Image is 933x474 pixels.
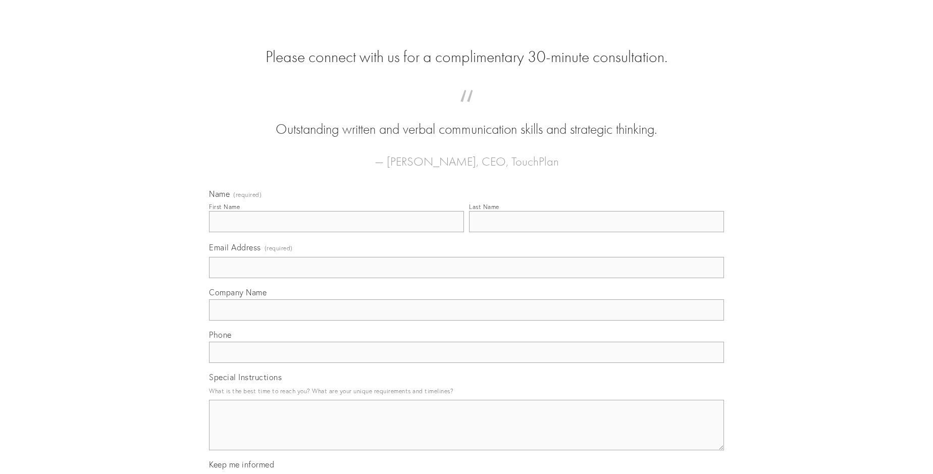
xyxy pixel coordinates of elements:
span: Name [209,189,230,199]
div: First Name [209,203,240,210]
p: What is the best time to reach you? What are your unique requirements and timelines? [209,384,724,398]
span: Phone [209,330,232,340]
h2: Please connect with us for a complimentary 30-minute consultation. [209,47,724,67]
figcaption: — [PERSON_NAME], CEO, TouchPlan [225,139,708,172]
blockquote: Outstanding written and verbal communication skills and strategic thinking. [225,100,708,139]
span: (required) [265,241,293,255]
span: Email Address [209,242,261,252]
span: (required) [233,192,262,198]
div: Last Name [469,203,499,210]
span: Special Instructions [209,372,282,382]
span: Company Name [209,287,267,297]
span: Keep me informed [209,459,274,469]
span: “ [225,100,708,120]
